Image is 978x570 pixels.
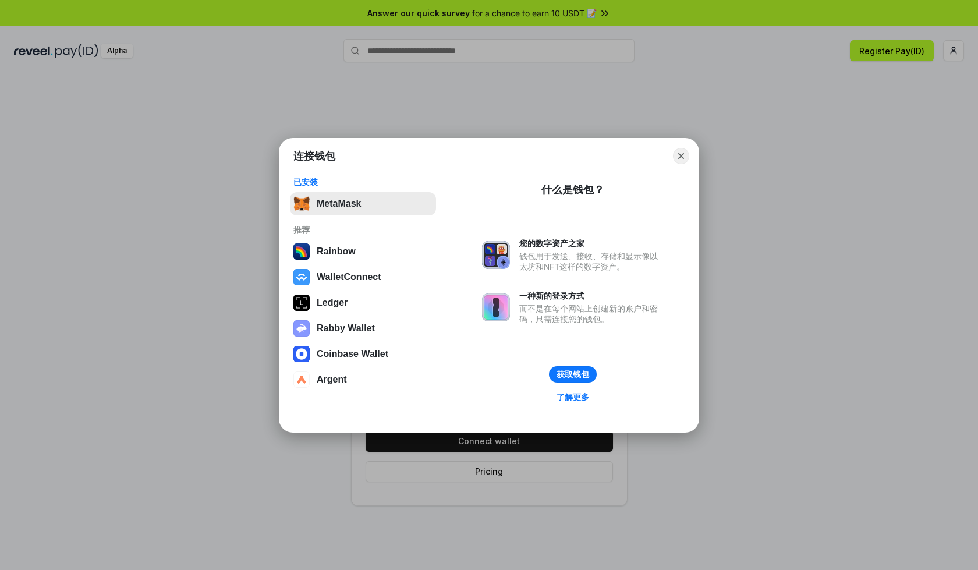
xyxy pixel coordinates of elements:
[519,291,664,301] div: 一种新的登录方式
[317,349,388,359] div: Coinbase Wallet
[290,317,436,340] button: Rabby Wallet
[317,246,356,257] div: Rainbow
[482,293,510,321] img: svg+xml,%3Csvg%20xmlns%3D%22http%3A%2F%2Fwww.w3.org%2F2000%2Fsvg%22%20fill%3D%22none%22%20viewBox...
[549,366,597,383] button: 获取钱包
[482,241,510,269] img: svg+xml,%3Csvg%20xmlns%3D%22http%3A%2F%2Fwww.w3.org%2F2000%2Fsvg%22%20fill%3D%22none%22%20viewBox...
[290,192,436,215] button: MetaMask
[293,196,310,212] img: svg+xml,%3Csvg%20fill%3D%22none%22%20height%3D%2233%22%20viewBox%3D%220%200%2035%2033%22%20width%...
[541,183,604,197] div: 什么是钱包？
[317,199,361,209] div: MetaMask
[317,272,381,282] div: WalletConnect
[293,346,310,362] img: svg+xml,%3Csvg%20width%3D%2228%22%20height%3D%2228%22%20viewBox%3D%220%200%2028%2028%22%20fill%3D...
[290,291,436,314] button: Ledger
[673,148,689,164] button: Close
[290,368,436,391] button: Argent
[519,303,664,324] div: 而不是在每个网站上创建新的账户和密码，只需连接您的钱包。
[290,265,436,289] button: WalletConnect
[519,238,664,249] div: 您的数字资产之家
[293,149,335,163] h1: 连接钱包
[550,390,596,405] a: 了解更多
[519,251,664,272] div: 钱包用于发送、接收、存储和显示像以太坊和NFT这样的数字资产。
[293,225,433,235] div: 推荐
[293,243,310,260] img: svg+xml,%3Csvg%20width%3D%22120%22%20height%3D%22120%22%20viewBox%3D%220%200%20120%20120%22%20fil...
[557,392,589,402] div: 了解更多
[293,177,433,187] div: 已安装
[557,369,589,380] div: 获取钱包
[290,342,436,366] button: Coinbase Wallet
[317,298,348,308] div: Ledger
[317,323,375,334] div: Rabby Wallet
[293,320,310,337] img: svg+xml,%3Csvg%20xmlns%3D%22http%3A%2F%2Fwww.w3.org%2F2000%2Fsvg%22%20fill%3D%22none%22%20viewBox...
[290,240,436,263] button: Rainbow
[293,269,310,285] img: svg+xml,%3Csvg%20width%3D%2228%22%20height%3D%2228%22%20viewBox%3D%220%200%2028%2028%22%20fill%3D...
[293,371,310,388] img: svg+xml,%3Csvg%20width%3D%2228%22%20height%3D%2228%22%20viewBox%3D%220%200%2028%2028%22%20fill%3D...
[317,374,347,385] div: Argent
[293,295,310,311] img: svg+xml,%3Csvg%20xmlns%3D%22http%3A%2F%2Fwww.w3.org%2F2000%2Fsvg%22%20width%3D%2228%22%20height%3...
